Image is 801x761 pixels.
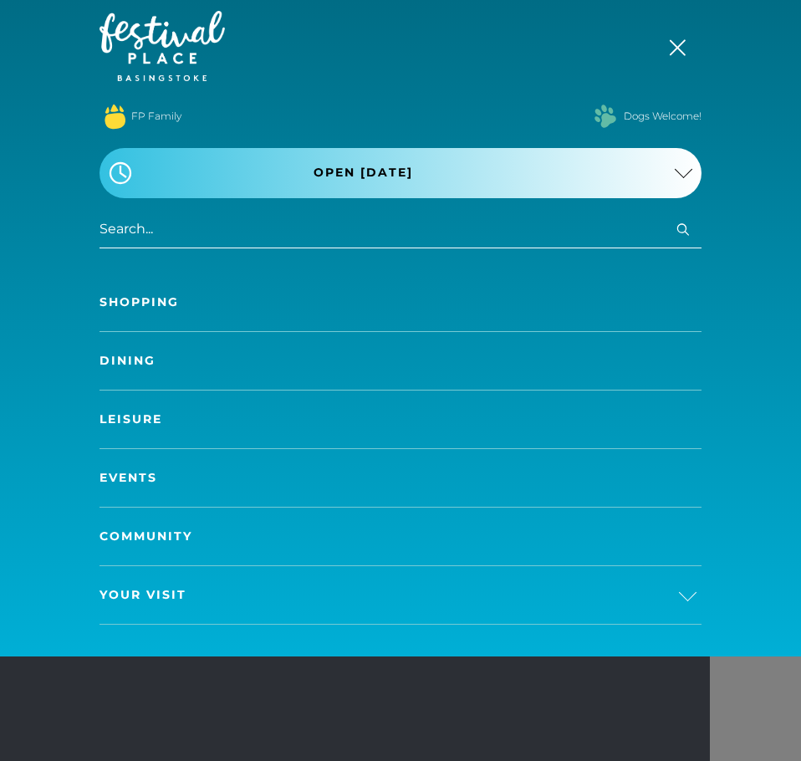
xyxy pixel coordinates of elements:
[99,332,702,390] a: Dining
[99,449,702,507] a: Events
[660,33,702,58] button: Toggle navigation
[131,109,181,124] a: FP Family
[624,109,702,124] a: Dogs Welcome!
[99,148,702,198] button: Open [DATE]
[314,164,413,181] span: Open [DATE]
[99,508,702,565] a: Community
[99,211,702,248] input: Search...
[99,586,186,604] span: Your Visit
[99,566,702,624] a: Your Visit
[99,391,702,448] a: Leisure
[99,273,702,331] a: Shopping
[99,11,225,81] img: Festival Place Logo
